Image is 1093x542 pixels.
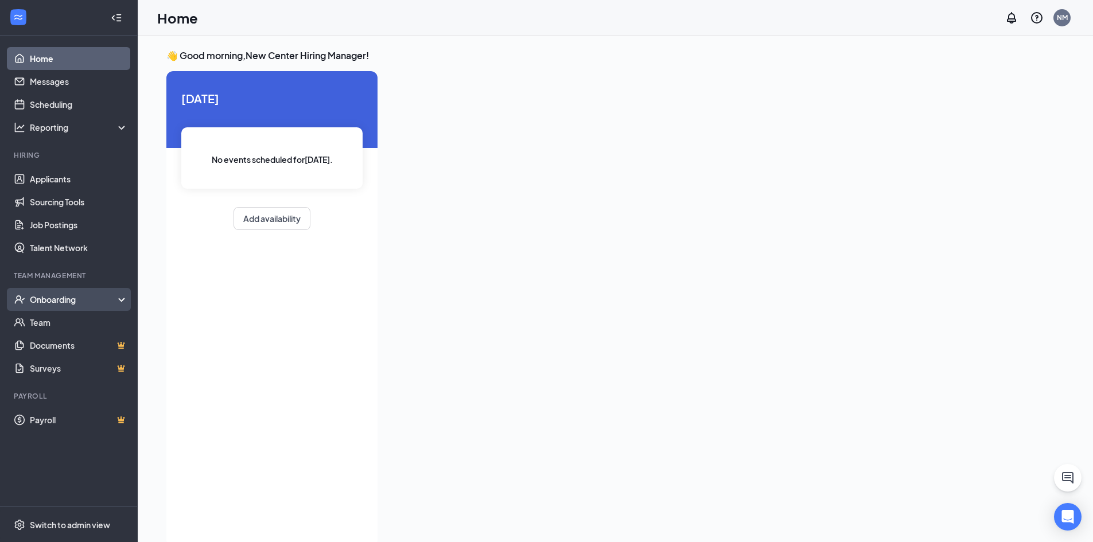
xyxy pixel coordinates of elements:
svg: UserCheck [14,294,25,305]
a: Home [30,47,128,70]
a: Job Postings [30,213,128,236]
svg: Collapse [111,12,122,24]
span: No events scheduled for [DATE] . [212,153,333,166]
a: Scheduling [30,93,128,116]
button: ChatActive [1054,464,1082,492]
svg: Analysis [14,122,25,133]
a: Applicants [30,167,128,190]
svg: ChatActive [1061,471,1075,485]
svg: Settings [14,519,25,531]
div: Team Management [14,271,126,280]
a: Team [30,311,128,334]
div: Switch to admin view [30,519,110,531]
div: Hiring [14,150,126,160]
button: Add availability [234,207,310,230]
h3: 👋 Good morning, New Center Hiring Manager ! [166,49,1029,62]
div: NM [1057,13,1068,22]
div: Payroll [14,391,126,401]
svg: Notifications [1005,11,1018,25]
svg: WorkstreamLogo [13,11,24,23]
div: Reporting [30,122,129,133]
a: SurveysCrown [30,357,128,380]
svg: QuestionInfo [1030,11,1044,25]
a: PayrollCrown [30,408,128,431]
h1: Home [157,8,198,28]
a: Talent Network [30,236,128,259]
a: Sourcing Tools [30,190,128,213]
a: Messages [30,70,128,93]
div: Open Intercom Messenger [1054,503,1082,531]
div: Onboarding [30,294,118,305]
span: [DATE] [181,89,363,107]
a: DocumentsCrown [30,334,128,357]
